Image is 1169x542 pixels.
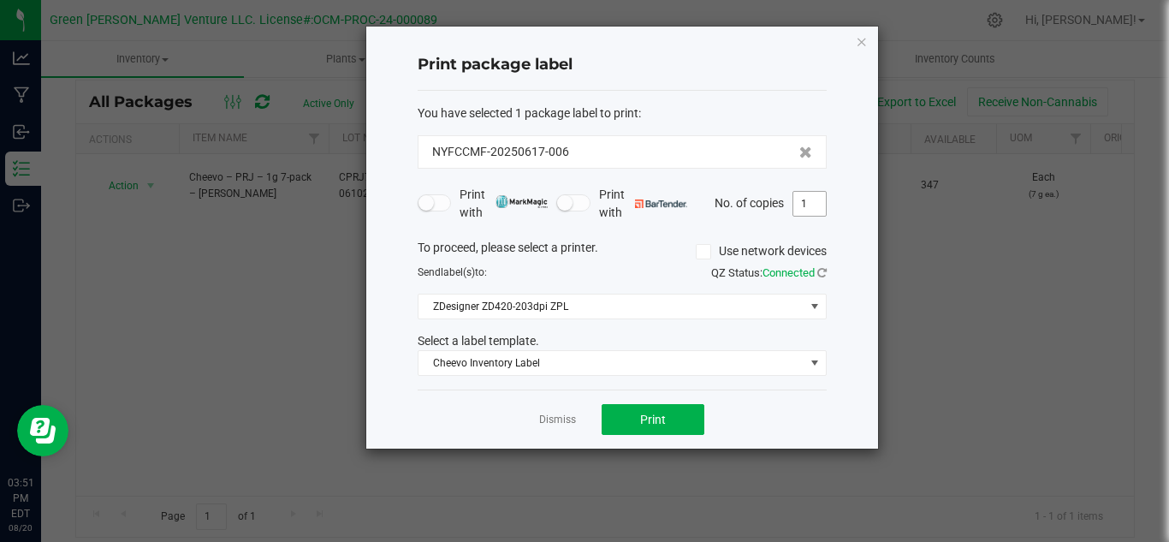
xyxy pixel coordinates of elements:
[418,54,827,76] h4: Print package label
[711,266,827,279] span: QZ Status:
[418,104,827,122] div: :
[405,332,840,350] div: Select a label template.
[17,405,68,456] iframe: Resource center
[696,242,827,260] label: Use network devices
[432,143,569,161] span: NYFCCMF-20250617-006
[460,186,548,222] span: Print with
[405,239,840,265] div: To proceed, please select a printer.
[715,195,784,209] span: No. of copies
[640,413,666,426] span: Print
[635,200,687,208] img: bartender.png
[441,266,475,278] span: label(s)
[418,266,487,278] span: Send to:
[418,351,804,375] span: Cheevo Inventory Label
[418,106,638,120] span: You have selected 1 package label to print
[539,413,576,427] a: Dismiss
[495,195,548,208] img: mark_magic_cybra.png
[602,404,704,435] button: Print
[418,295,804,319] span: ZDesigner ZD420-203dpi ZPL
[763,266,815,279] span: Connected
[599,186,687,222] span: Print with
